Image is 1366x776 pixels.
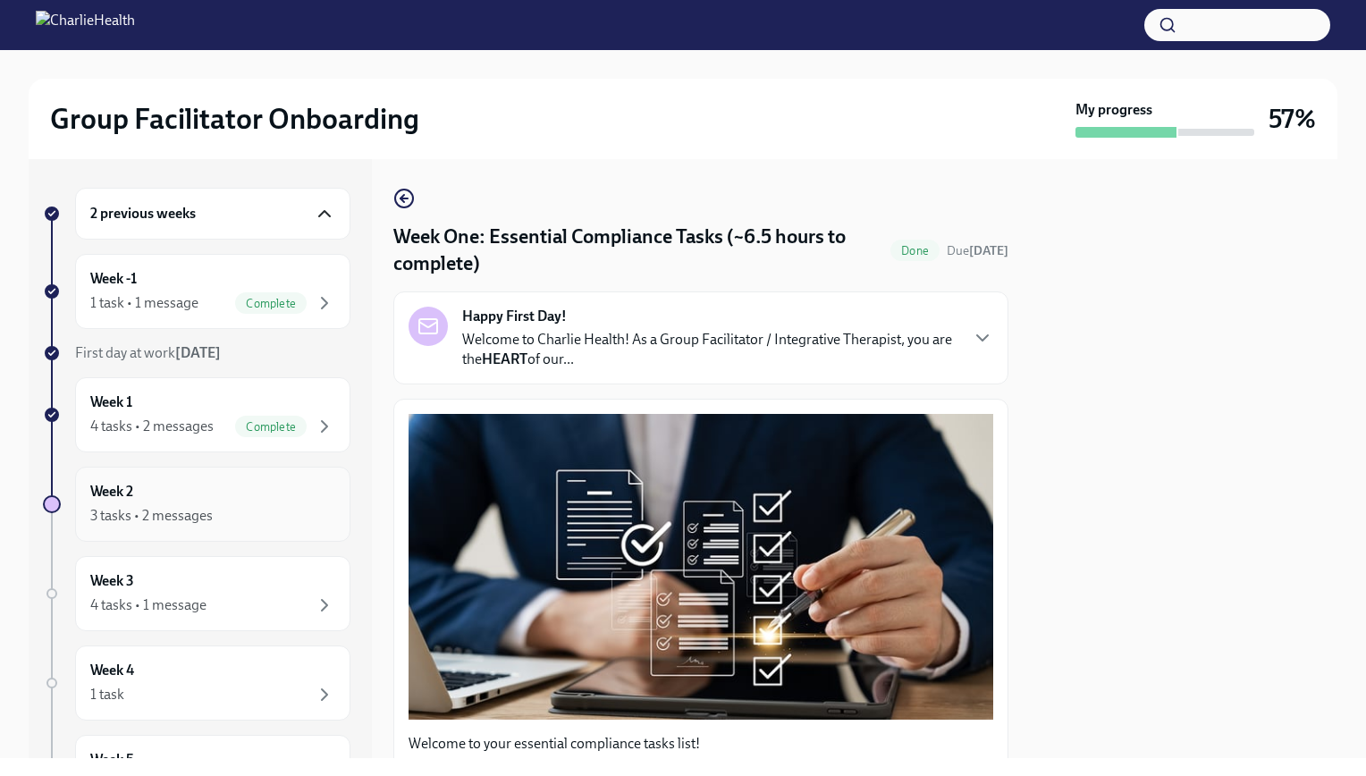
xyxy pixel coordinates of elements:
[43,377,350,452] a: Week 14 tasks • 2 messagesComplete
[482,350,527,367] strong: HEART
[462,307,567,326] strong: Happy First Day!
[890,244,940,257] span: Done
[235,420,307,434] span: Complete
[409,734,993,754] p: Welcome to your essential compliance tasks list!
[50,101,419,137] h2: Group Facilitator Onboarding
[90,571,134,591] h6: Week 3
[969,243,1008,258] strong: [DATE]
[75,344,221,361] span: First day at work
[36,11,135,39] img: CharlieHealth
[43,254,350,329] a: Week -11 task • 1 messageComplete
[43,645,350,721] a: Week 41 task
[90,595,207,615] div: 4 tasks • 1 message
[43,556,350,631] a: Week 34 tasks • 1 message
[462,330,957,369] p: Welcome to Charlie Health! As a Group Facilitator / Integrative Therapist, you are the of our...
[175,344,221,361] strong: [DATE]
[947,242,1008,259] span: September 9th, 2025 10:00
[90,482,133,502] h6: Week 2
[90,269,137,289] h6: Week -1
[90,685,124,704] div: 1 task
[1269,103,1316,135] h3: 57%
[75,188,350,240] div: 2 previous weeks
[947,243,1008,258] span: Due
[90,392,132,412] h6: Week 1
[1075,100,1152,120] strong: My progress
[409,414,993,719] button: Zoom image
[90,417,214,436] div: 4 tasks • 2 messages
[43,343,350,363] a: First day at work[DATE]
[90,506,213,526] div: 3 tasks • 2 messages
[235,297,307,310] span: Complete
[90,661,134,680] h6: Week 4
[43,467,350,542] a: Week 23 tasks • 2 messages
[90,750,134,770] h6: Week 5
[90,293,198,313] div: 1 task • 1 message
[90,204,196,224] h6: 2 previous weeks
[393,224,883,277] h4: Week One: Essential Compliance Tasks (~6.5 hours to complete)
